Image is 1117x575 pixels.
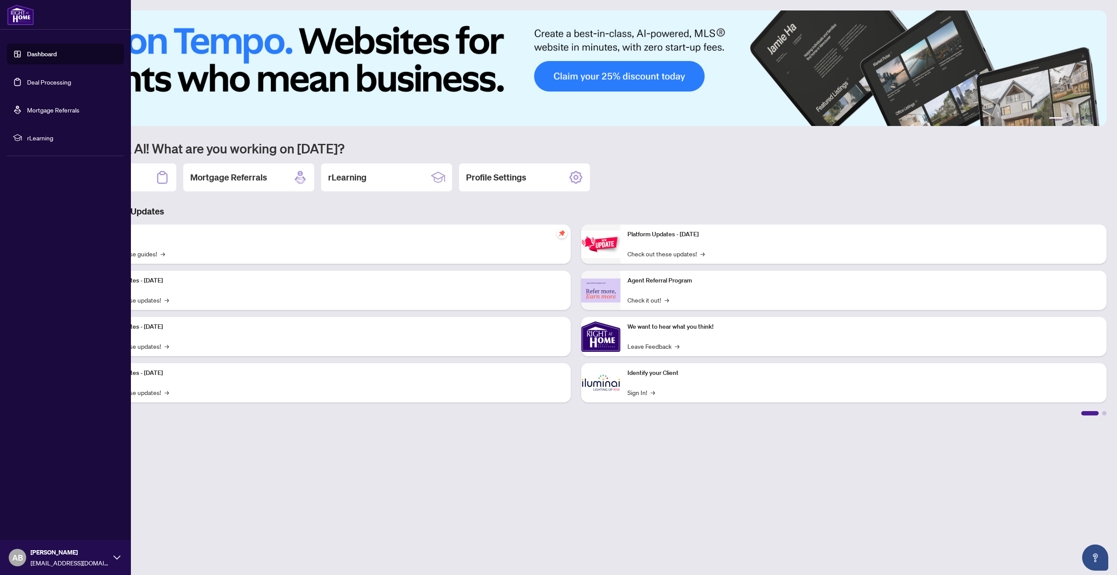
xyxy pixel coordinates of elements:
a: Deal Processing [27,78,71,86]
a: Sign In!→ [627,388,655,397]
p: Agent Referral Program [627,276,1100,286]
button: 3 [1073,117,1077,121]
p: Platform Updates - [DATE] [92,322,564,332]
span: → [675,341,679,351]
span: → [164,295,169,305]
img: Agent Referral Program [581,279,620,303]
h2: rLearning [328,171,367,184]
h1: Welcome back Al! What are you working on [DATE]? [45,140,1107,157]
span: pushpin [557,228,567,238]
button: 1 [1049,117,1063,121]
a: Dashboard [27,50,57,58]
p: We want to hear what you think! [627,322,1100,332]
p: Platform Updates - [DATE] [92,276,564,286]
img: We want to hear what you think! [581,317,620,356]
p: Platform Updates - [DATE] [627,230,1100,239]
img: logo [7,4,34,25]
button: Open asap [1082,544,1108,571]
img: Platform Updates - June 23, 2025 [581,231,620,258]
span: → [164,388,169,397]
button: 2 [1066,117,1070,121]
img: Identify your Client [581,363,620,402]
span: → [161,249,165,259]
h2: Mortgage Referrals [190,171,267,184]
p: Platform Updates - [DATE] [92,368,564,378]
span: → [651,388,655,397]
span: → [665,295,669,305]
span: → [164,341,169,351]
a: Check it out!→ [627,295,669,305]
a: Leave Feedback→ [627,341,679,351]
button: 6 [1094,117,1098,121]
a: Mortgage Referrals [27,106,79,114]
p: Identify your Client [627,368,1100,378]
p: Self-Help [92,230,564,239]
span: AB [12,551,23,564]
span: → [700,249,705,259]
span: rLearning [27,133,118,143]
h3: Brokerage & Industry Updates [45,205,1107,218]
img: Slide 0 [45,10,1107,126]
a: Check out these updates!→ [627,249,705,259]
h2: Profile Settings [466,171,526,184]
span: [EMAIL_ADDRESS][DOMAIN_NAME] [31,558,109,568]
span: [PERSON_NAME] [31,548,109,557]
button: 5 [1087,117,1091,121]
button: 4 [1080,117,1084,121]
